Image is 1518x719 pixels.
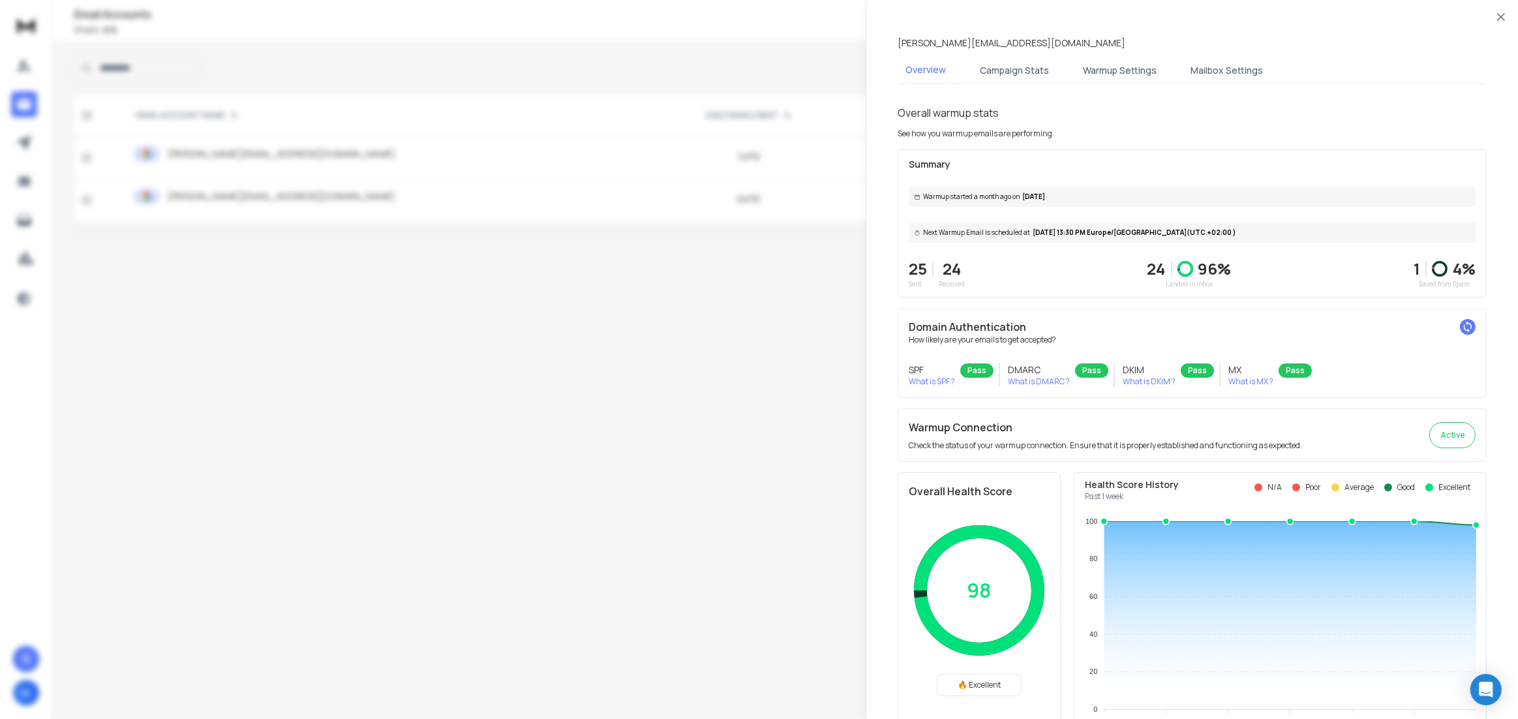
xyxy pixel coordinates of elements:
[939,279,965,289] p: Received
[937,674,1022,696] div: 🔥 Excellent
[1123,376,1176,387] p: What is DKIM ?
[1183,56,1271,85] button: Mailbox Settings
[1305,482,1321,493] p: Poor
[1089,630,1097,638] tspan: 40
[923,228,1030,237] span: Next Warmup Email is scheduled at
[1089,668,1097,676] tspan: 20
[1181,363,1214,378] div: Pass
[972,56,1057,85] button: Campaign Stats
[909,376,955,387] p: What is SPF ?
[923,192,1020,202] span: Warmup started a month ago on
[1414,258,1420,279] strong: 1
[909,483,1050,499] h2: Overall Health Score
[1414,279,1476,289] p: Saved from Spam
[1075,56,1164,85] button: Warmup Settings
[1008,363,1070,376] h3: DMARC
[898,129,1052,139] p: See how you warmup emails are performing
[1147,258,1166,279] p: 24
[1279,363,1312,378] div: Pass
[1085,517,1097,525] tspan: 100
[1093,705,1097,713] tspan: 0
[898,37,1125,50] p: [PERSON_NAME][EMAIL_ADDRESS][DOMAIN_NAME]
[898,105,999,121] h1: Overall warmup stats
[939,258,965,279] p: 24
[909,420,1302,435] h2: Warmup Connection
[1123,363,1176,376] h3: DKIM
[1147,279,1232,289] p: Landed in Inbox
[1075,363,1108,378] div: Pass
[909,279,927,289] p: Sent
[1268,482,1282,493] p: N/A
[1397,482,1415,493] p: Good
[1089,555,1097,562] tspan: 80
[1085,478,1179,491] p: Health Score History
[1089,592,1097,600] tspan: 60
[909,187,1476,207] div: [DATE]
[1453,258,1476,279] p: 4 %
[1438,482,1470,493] p: Excellent
[960,363,994,378] div: Pass
[1344,482,1374,493] p: Average
[909,222,1476,243] div: [DATE] 13:30 PM Europe/[GEOGRAPHIC_DATA] (UTC +02:00 )
[1470,674,1502,705] div: Open Intercom Messenger
[909,319,1476,335] h2: Domain Authentication
[1228,363,1273,376] h3: MX
[909,258,927,279] p: 25
[1085,491,1179,502] p: Past 1 week
[1429,422,1476,448] button: Active
[1198,258,1232,279] p: 96 %
[909,440,1302,451] p: Check the status of your warmup connection. Ensure that it is properly established and functionin...
[1228,376,1273,387] p: What is MX ?
[898,55,954,85] button: Overview
[909,335,1476,345] p: How likely are your emails to get accepted?
[909,158,1476,171] p: Summary
[967,579,992,602] p: 98
[1008,376,1070,387] p: What is DMARC ?
[909,363,955,376] h3: SPF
